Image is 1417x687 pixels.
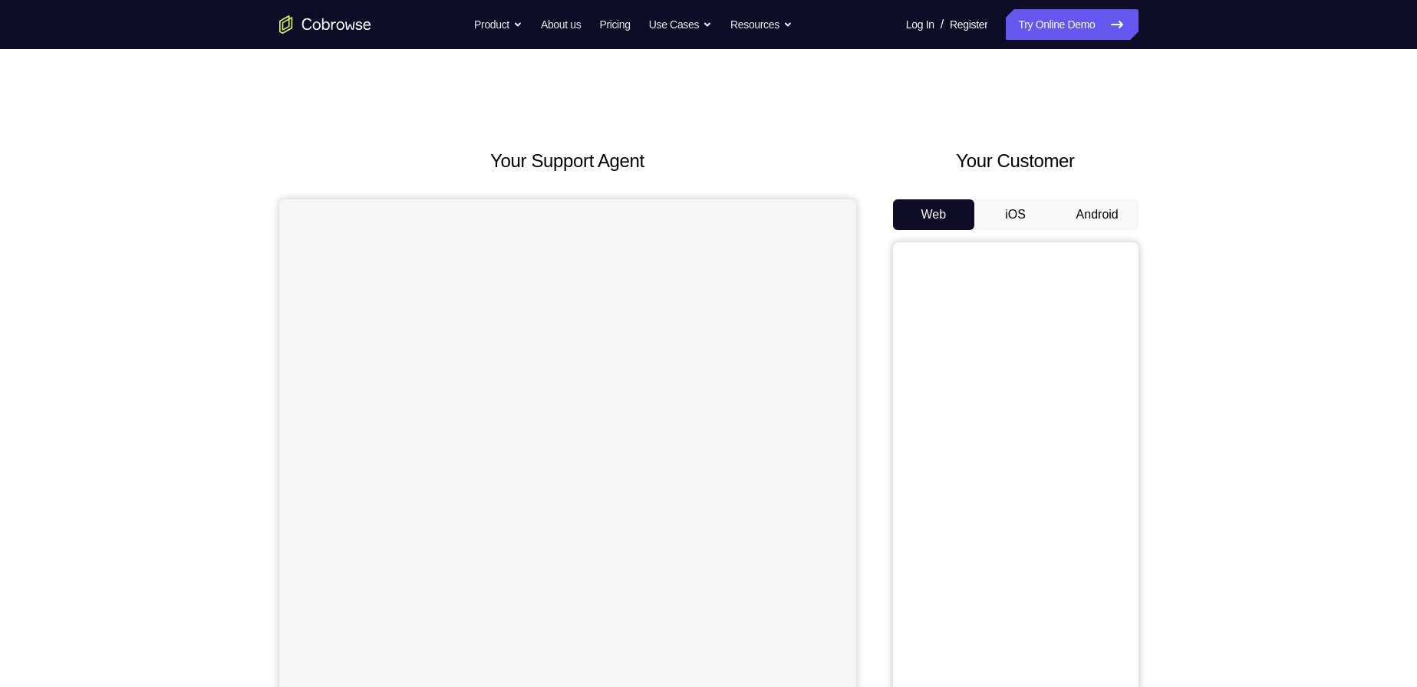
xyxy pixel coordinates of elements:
[474,9,522,40] button: Product
[950,9,987,40] a: Register
[941,15,944,34] span: /
[893,147,1139,175] h2: Your Customer
[541,9,581,40] a: About us
[649,9,712,40] button: Use Cases
[906,9,934,40] a: Log In
[730,9,793,40] button: Resources
[279,15,371,34] a: Go to the home page
[893,199,975,230] button: Web
[1006,9,1138,40] a: Try Online Demo
[1056,199,1139,230] button: Android
[599,9,630,40] a: Pricing
[974,199,1056,230] button: iOS
[279,147,856,175] h2: Your Support Agent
